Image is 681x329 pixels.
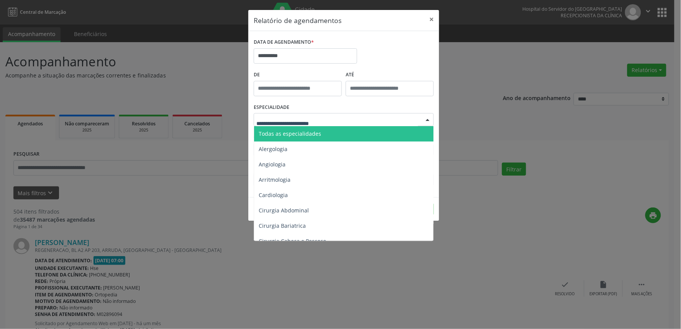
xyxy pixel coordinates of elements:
span: Cirurgia Bariatrica [259,222,306,229]
button: Close [424,10,439,29]
span: Alergologia [259,145,287,153]
label: ESPECIALIDADE [254,102,289,114]
h5: Relatório de agendamentos [254,15,341,25]
label: De [254,69,342,81]
span: Arritmologia [259,176,290,183]
span: Cardiologia [259,191,288,199]
span: Cirurgia Abdominal [259,207,309,214]
span: Cirurgia Cabeça e Pescoço [259,237,326,245]
label: DATA DE AGENDAMENTO [254,36,314,48]
span: Angiologia [259,161,286,168]
span: Todas as especialidades [259,130,321,137]
label: ATÉ [346,69,434,81]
